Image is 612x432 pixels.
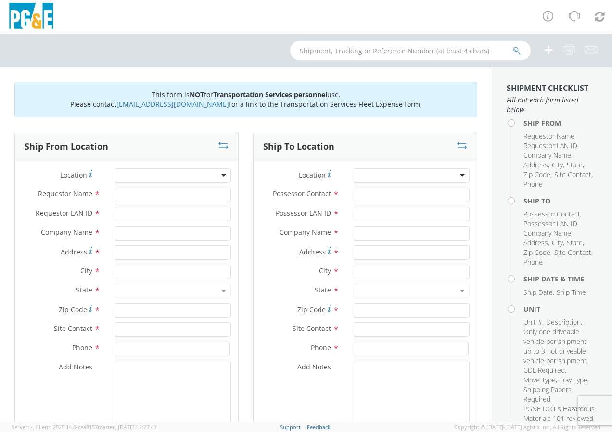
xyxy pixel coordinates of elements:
[523,238,549,248] li: ,
[557,288,586,297] span: Ship Time
[293,324,331,333] span: Site Contact
[60,170,87,179] span: Location
[554,248,593,257] li: ,
[523,327,595,366] li: ,
[546,318,581,327] span: Description
[523,219,579,229] li: ,
[36,423,156,431] span: Client: 2025.14.0-cea8157
[560,375,587,384] span: Tow Type
[299,247,326,256] span: Address
[567,238,584,248] li: ,
[523,160,549,170] li: ,
[523,238,548,247] span: Address
[523,257,543,267] span: Phone
[25,142,108,152] h3: Ship From Location
[523,275,598,282] h4: Ship Date & Time
[523,170,550,179] span: Zip Code
[523,288,553,297] span: Ship Date
[523,327,588,365] span: Only one driveable vehicle per shipment, up to 3 not driveable vehicle per shipment
[523,131,576,141] li: ,
[552,160,564,170] li: ,
[299,170,326,179] span: Location
[523,248,552,257] li: ,
[280,228,331,237] span: Company Name
[552,238,563,247] span: City
[523,305,598,313] h4: Unit
[523,385,572,404] span: Shipping Papers Required
[523,385,595,404] li: ,
[36,208,92,217] span: Requestor LAN ID
[523,229,573,238] li: ,
[523,404,595,423] span: PG&E DOT's Hazardous Materials 101 reviewed
[59,305,87,314] span: Zip Code
[319,266,331,275] span: City
[523,141,579,151] li: ,
[61,247,87,256] span: Address
[523,288,554,297] li: ,
[523,119,598,127] h4: Ship From
[523,229,571,238] span: Company Name
[213,90,327,99] b: Transportation Services personnel
[552,160,563,169] span: City
[54,324,92,333] span: Site Contact
[59,362,92,371] span: Add Notes
[523,141,577,150] span: Requestor LAN ID
[523,318,542,327] span: Unit #
[523,151,573,160] li: ,
[307,423,331,431] a: Feedback
[290,41,531,60] input: Shipment, Tracking or Reference Number (at least 4 chars)
[523,375,557,385] li: ,
[523,375,556,384] span: Move Type
[14,82,477,117] div: This form is for use. Please contact for a link to the Transportation Services Fleet Expense form.
[507,83,588,93] strong: Shipment Checklist
[7,3,55,31] img: pge-logo-06675f144f4cfa6a6814.png
[523,170,552,179] li: ,
[554,170,591,179] span: Site Contact
[523,209,582,219] li: ,
[567,238,583,247] span: State
[276,208,331,217] span: Possessor LAN ID
[523,366,566,375] li: ,
[297,305,326,314] span: Zip Code
[12,423,34,431] span: Server: -
[507,95,598,114] span: Fill out each form listed below
[315,285,331,294] span: State
[552,238,564,248] li: ,
[263,142,334,152] h3: Ship To Location
[560,375,589,385] li: ,
[41,228,92,237] span: Company Name
[76,285,92,294] span: State
[38,189,92,198] span: Requestor Name
[523,404,595,423] li: ,
[72,343,92,352] span: Phone
[523,160,548,169] span: Address
[523,197,598,204] h4: Ship To
[554,248,591,257] span: Site Contact
[523,209,580,218] span: Possessor Contact
[567,160,583,169] span: State
[523,151,571,160] span: Company Name
[311,343,331,352] span: Phone
[523,131,574,140] span: Requestor Name
[523,366,565,375] span: CDL Required
[80,266,92,275] span: City
[98,423,156,431] span: master, [DATE] 12:25:43
[273,189,331,198] span: Possessor Contact
[554,170,593,179] li: ,
[523,219,577,228] span: Possessor LAN ID
[523,179,543,189] span: Phone
[523,318,544,327] li: ,
[546,318,582,327] li: ,
[116,100,229,109] a: [EMAIL_ADDRESS][DOMAIN_NAME]
[280,423,301,431] a: Support
[523,248,550,257] span: Zip Code
[567,160,584,170] li: ,
[454,423,600,431] span: Copyright © [DATE]-[DATE] Agistix Inc., All Rights Reserved
[297,362,331,371] span: Add Notes
[33,423,34,431] span: ,
[190,90,204,99] u: NOT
